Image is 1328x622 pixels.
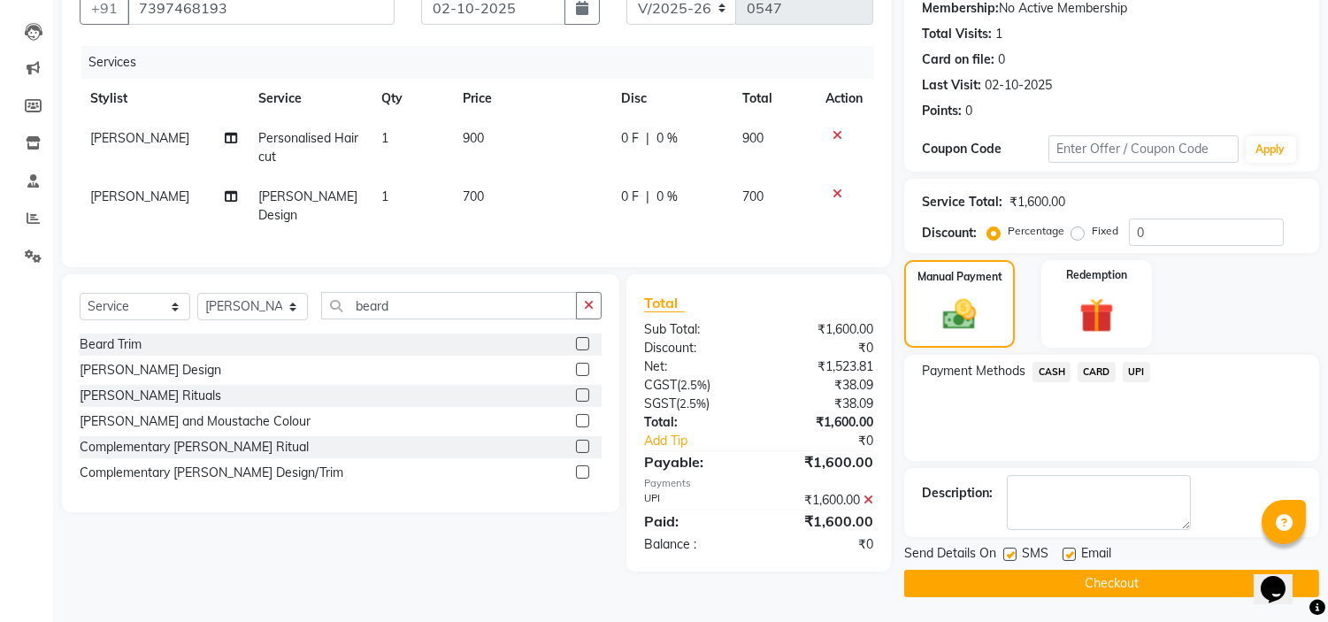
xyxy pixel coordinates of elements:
[656,129,678,148] span: 0 %
[90,188,189,204] span: [PERSON_NAME]
[1069,294,1125,337] img: _gift.svg
[631,320,759,339] div: Sub Total:
[759,511,887,532] div: ₹1,600.00
[631,395,759,413] div: ( )
[922,50,994,69] div: Card on file:
[759,339,887,357] div: ₹0
[646,129,649,148] span: |
[644,294,685,312] span: Total
[743,188,764,204] span: 700
[965,102,972,120] div: 0
[904,544,996,566] span: Send Details On
[610,79,732,119] th: Disc
[1123,362,1150,382] span: UPI
[80,387,221,405] div: [PERSON_NAME] Rituals
[1048,135,1238,163] input: Enter Offer / Coupon Code
[1092,223,1118,239] label: Fixed
[733,79,816,119] th: Total
[759,413,887,432] div: ₹1,600.00
[631,491,759,510] div: UPI
[90,130,189,146] span: [PERSON_NAME]
[922,25,992,43] div: Total Visits:
[1009,193,1065,211] div: ₹1,600.00
[631,511,759,532] div: Paid:
[249,79,372,119] th: Service
[1066,267,1127,283] label: Redemption
[463,130,484,146] span: 900
[259,188,358,223] span: [PERSON_NAME] Design
[922,140,1048,158] div: Coupon Code
[998,50,1005,69] div: 0
[80,335,142,354] div: Beard Trim
[631,451,759,472] div: Payable:
[80,464,343,482] div: Complementary [PERSON_NAME] Design/Trim
[381,188,388,204] span: 1
[80,79,249,119] th: Stylist
[743,130,764,146] span: 900
[1246,136,1296,163] button: Apply
[680,378,707,392] span: 2.5%
[759,395,887,413] div: ₹38.09
[995,25,1002,43] div: 1
[463,188,484,204] span: 700
[679,396,706,411] span: 2.5%
[644,395,676,411] span: SGST
[759,320,887,339] div: ₹1,600.00
[81,46,887,79] div: Services
[259,130,359,165] span: Personalised Haircut
[1032,362,1071,382] span: CASH
[321,292,577,319] input: Search or Scan
[815,79,873,119] th: Action
[917,269,1002,285] label: Manual Payment
[922,193,1002,211] div: Service Total:
[631,432,780,450] a: Add Tip
[644,476,873,491] div: Payments
[759,376,887,395] div: ₹38.09
[922,362,1025,380] span: Payment Methods
[80,438,309,457] div: Complementary [PERSON_NAME] Ritual
[80,361,221,380] div: [PERSON_NAME] Design
[922,102,962,120] div: Points:
[1008,223,1064,239] label: Percentage
[1081,544,1111,566] span: Email
[922,224,977,242] div: Discount:
[904,570,1319,597] button: Checkout
[933,296,986,334] img: _cash.svg
[631,376,759,395] div: ( )
[1022,544,1048,566] span: SMS
[644,377,677,393] span: CGST
[631,339,759,357] div: Discount:
[646,188,649,206] span: |
[621,129,639,148] span: 0 F
[452,79,610,119] th: Price
[759,451,887,472] div: ₹1,600.00
[780,432,887,450] div: ₹0
[656,188,678,206] span: 0 %
[985,76,1052,95] div: 02-10-2025
[922,76,981,95] div: Last Visit:
[759,357,887,376] div: ₹1,523.81
[631,357,759,376] div: Net:
[80,412,311,431] div: [PERSON_NAME] and Moustache Colour
[371,79,452,119] th: Qty
[1078,362,1116,382] span: CARD
[621,188,639,206] span: 0 F
[1254,551,1310,604] iframe: chat widget
[381,130,388,146] span: 1
[922,484,993,503] div: Description:
[631,413,759,432] div: Total:
[759,491,887,510] div: ₹1,600.00
[631,535,759,554] div: Balance :
[759,535,887,554] div: ₹0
